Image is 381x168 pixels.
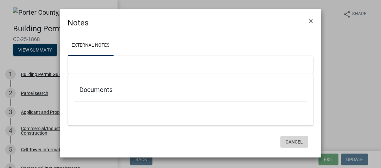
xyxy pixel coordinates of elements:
[80,86,302,94] h5: Documents
[304,12,319,30] button: Close
[280,136,308,148] button: Cancel
[309,16,313,25] span: ×
[68,35,114,56] a: External Notes
[68,17,89,29] h4: Notes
